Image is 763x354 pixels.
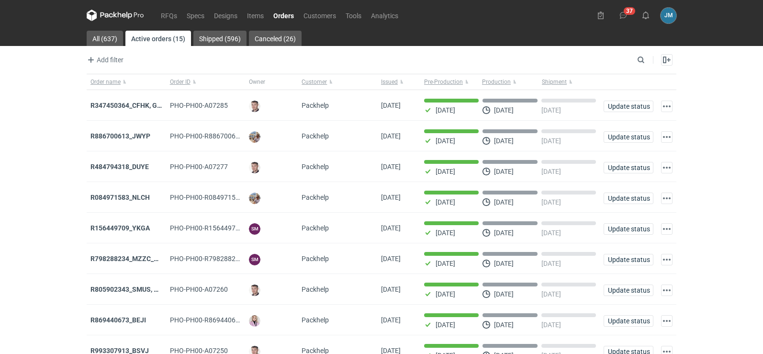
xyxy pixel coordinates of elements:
p: [DATE] [436,260,455,267]
button: Actions [661,101,673,112]
span: Update status [608,195,649,202]
span: Packhelp [302,102,329,109]
p: [DATE] [494,260,514,267]
span: PHO-PH00-R869440673_BEJI [170,316,260,324]
span: Order ID [170,78,191,86]
button: Customer [298,74,377,90]
span: Update status [608,164,649,171]
p: [DATE] [494,290,514,298]
span: Pre-Production [424,78,463,86]
a: Analytics [366,10,403,21]
button: Actions [661,285,673,296]
span: Packhelp [302,163,329,171]
p: [DATE] [494,168,514,175]
button: JM [661,8,676,23]
button: Actions [661,223,673,235]
img: Maciej Sikora [249,285,260,296]
img: Maciej Sikora [249,162,260,173]
p: [DATE] [494,198,514,206]
a: R886700613_JWYP [90,132,150,140]
a: Active orders (15) [125,31,191,46]
p: [DATE] [436,321,455,329]
a: Designs [209,10,242,21]
button: Actions [661,193,673,204]
span: Update status [608,256,649,263]
span: Packhelp [302,285,329,293]
button: Update status [604,285,653,296]
a: All (637) [87,31,123,46]
span: Production [482,78,511,86]
button: Shipment [540,74,600,90]
span: 23/09/2025 [381,224,401,232]
p: [DATE] [494,229,514,237]
span: PHO-PH00-R156449709_YKGA [170,224,263,232]
button: Order ID [166,74,246,90]
a: Specs [182,10,209,21]
button: Update status [604,131,653,143]
p: [DATE] [436,290,455,298]
span: Update status [608,226,649,232]
a: RFQs [156,10,182,21]
a: R347450364_CFHK, GKSJ [90,102,169,109]
span: PHO-PH00-A07260 [170,285,228,293]
p: [DATE] [494,321,514,329]
img: Maciej Sikora [249,101,260,112]
button: Actions [661,254,673,265]
p: [DATE] [541,137,561,145]
span: PHO-PH00-A07285 [170,102,228,109]
span: Update status [608,318,649,324]
p: [DATE] [541,290,561,298]
strong: R156449709_YKGA [90,224,150,232]
a: R869440673_BEJI [90,316,146,324]
img: Michał Palasek [249,193,260,204]
span: 22/09/2025 [381,285,401,293]
a: R805902343_SMUS, XBDT [90,285,171,293]
span: 19/09/2025 [381,316,401,324]
p: [DATE] [541,260,561,267]
span: Owner [249,78,265,86]
p: [DATE] [541,229,561,237]
button: Update status [604,193,653,204]
button: Production [480,74,540,90]
span: Order name [90,78,121,86]
figcaption: SM [249,223,260,235]
p: [DATE] [541,106,561,114]
span: Packhelp [302,132,329,140]
span: 24/09/2025 [381,163,401,171]
a: Shipped (596) [193,31,247,46]
span: 24/09/2025 [381,194,401,201]
button: Update status [604,254,653,265]
p: [DATE] [541,168,561,175]
button: Order name [87,74,166,90]
button: Actions [661,315,673,327]
span: Update status [608,103,649,110]
a: R798288234_MZZC_YZOD [90,255,171,263]
a: R484794318_DUYE [90,163,149,171]
a: Canceled (26) [249,31,302,46]
span: 25/09/2025 [381,132,401,140]
p: [DATE] [436,137,455,145]
p: [DATE] [436,229,455,237]
a: Customers [299,10,341,21]
p: [DATE] [494,137,514,145]
p: [DATE] [541,198,561,206]
p: [DATE] [541,321,561,329]
button: 37 [616,8,631,23]
span: PHO-PH00-R886700613_JWYP [170,132,264,140]
a: R084971583_NLCH [90,194,150,201]
button: Add filter [85,54,124,66]
figcaption: SM [249,254,260,265]
button: Actions [661,131,673,143]
span: Issued [381,78,398,86]
span: Update status [608,134,649,140]
button: Actions [661,162,673,173]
